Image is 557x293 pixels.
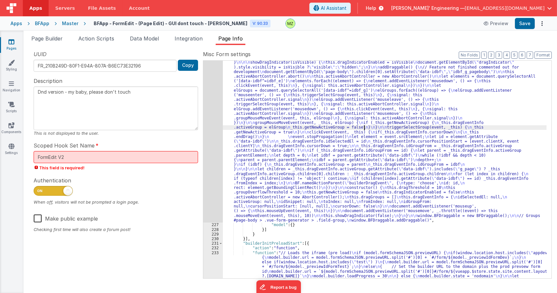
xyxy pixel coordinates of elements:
span: This field is required! [34,165,198,171]
button: Preview [480,18,512,29]
div: Master [62,20,78,27]
div: 233 [203,251,223,283]
button: Format [534,52,552,59]
div: 228 [203,227,223,232]
button: [PERSON_NAME]' Engineering — [EMAIL_ADDRESS][DOMAIN_NAME] [391,5,552,11]
span: Page Builder [31,35,63,42]
div: 229 [203,232,223,237]
button: AI Assistant [309,3,351,14]
span: AI Assistant [321,5,347,11]
button: Save [515,18,535,29]
span: Scoped Hook Set Name [34,142,95,149]
span: Data Model [130,35,159,42]
button: No Folds [459,52,480,59]
div: Apps [10,20,22,27]
span: UUID [34,50,47,58]
button: Copy [178,60,198,71]
span: File Assets [88,5,116,11]
button: 4 [503,52,510,59]
span: Authentication [34,177,71,184]
div: V: 90.33 [250,20,271,27]
div: When off, visitors will not be prompted a login page. [34,199,198,205]
div: BFApp [35,20,49,27]
span: Help [366,5,376,11]
h4: BFApp - FormEdit - (Page Edit) - GUI dont touch - [PERSON_NAME] [94,21,247,26]
img: 095be3719ea6209dc2162ba73c069c80 [286,19,295,28]
div: 230 [203,237,223,241]
label: Make public example [34,210,98,224]
div: Checking first time will also create a forum post! [34,226,198,233]
button: 1 [481,52,487,59]
span: Action Scripts [78,35,114,42]
span: [EMAIL_ADDRESS][DOMAIN_NAME] [465,5,545,11]
div: 232 [203,246,223,250]
span: Servers [55,5,75,11]
button: 7 [527,52,533,59]
div: 231 [203,241,223,246]
button: 5 [511,52,518,59]
button: Options [537,19,547,28]
span: Page Info [218,35,243,42]
span: Integration [175,35,203,42]
span: [PERSON_NAME]' Engineering — [391,5,465,11]
button: 2 [488,52,494,59]
button: 6 [519,52,525,59]
span: Description [34,77,62,85]
div: This is not displayed to the user. [34,130,198,136]
button: 3 [496,52,502,59]
div: 227 [203,223,223,227]
span: Misc Form settings [203,50,251,58]
span: Apps [29,5,42,11]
